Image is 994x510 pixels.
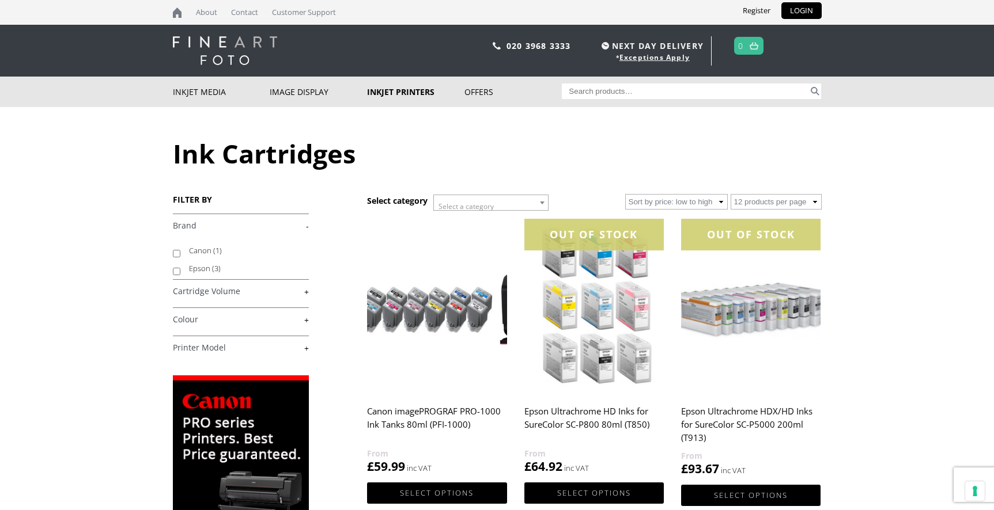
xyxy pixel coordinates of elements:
[173,314,309,325] a: +
[439,201,494,211] span: Select a category
[681,219,821,477] a: OUT OF STOCKEpson Ultrachrome HDX/HD Inks for SureColor SC-P5000 200ml (T913) £93.67
[524,458,531,474] span: £
[599,39,704,52] span: NEXT DAY DELIVERY
[602,42,609,50] img: time.svg
[189,242,298,260] label: Canon
[681,401,821,449] h2: Epson Ultrachrome HDX/HD Inks for SureColor SC-P5000 200ml (T913)
[173,220,309,231] a: -
[681,485,821,506] a: Select options for “Epson Ultrachrome HDX/HD Inks for SureColor SC-P5000 200ml (T913)”
[173,279,309,302] h4: Cartridge Volume
[367,482,507,504] a: Select options for “Canon imagePROGRAF PRO-1000 Ink Tanks 80ml (PFI-1000)”
[619,52,690,62] a: Exceptions Apply
[524,482,664,504] a: Select options for “Epson Ultrachrome HD Inks for SureColor SC-P800 80ml (T850)”
[173,77,270,107] a: Inkjet Media
[270,77,367,107] a: Image Display
[781,2,822,19] a: LOGIN
[524,458,562,474] bdi: 64.92
[367,219,507,475] a: Canon imagePROGRAF PRO-1000 Ink Tanks 80ml (PFI-1000) £59.99
[681,460,719,477] bdi: 93.67
[173,307,309,330] h4: Colour
[213,245,222,256] span: (1)
[524,219,664,250] div: OUT OF STOCK
[681,460,688,477] span: £
[367,219,507,393] img: Canon imagePROGRAF PRO-1000 Ink Tanks 80ml (PFI-1000)
[681,219,821,250] div: OUT OF STOCK
[173,336,309,359] h4: Printer Model
[625,194,728,210] select: Shop order
[173,194,309,205] h3: FILTER BY
[464,77,562,107] a: Offers
[734,2,779,19] a: Register
[507,40,571,51] a: 020 3968 3333
[367,195,428,206] h3: Select category
[524,219,664,475] a: OUT OF STOCKEpson Ultrachrome HD Inks for SureColor SC-P800 80ml (T850) £64.92
[173,286,309,297] a: +
[173,342,309,353] a: +
[212,263,221,273] span: (3)
[173,214,309,237] h4: Brand
[965,481,985,501] button: Your consent preferences for tracking technologies
[562,83,808,99] input: Search products…
[808,83,822,99] button: Search
[367,401,507,447] h2: Canon imagePROGRAF PRO-1000 Ink Tanks 80ml (PFI-1000)
[367,458,405,474] bdi: 59.99
[189,260,298,277] label: Epson
[738,37,743,54] a: 0
[524,401,664,447] h2: Epson Ultrachrome HD Inks for SureColor SC-P800 80ml (T850)
[367,458,374,474] span: £
[367,77,464,107] a: Inkjet Printers
[524,219,664,393] img: Epson Ultrachrome HD Inks for SureColor SC-P800 80ml (T850)
[173,136,822,171] h1: Ink Cartridges
[750,42,758,50] img: basket.svg
[173,36,277,65] img: logo-white.svg
[681,219,821,393] img: Epson Ultrachrome HDX/HD Inks for SureColor SC-P5000 200ml (T913)
[493,42,501,50] img: phone.svg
